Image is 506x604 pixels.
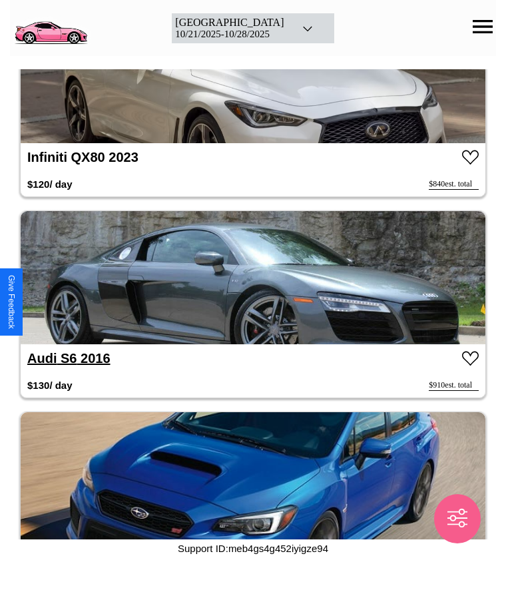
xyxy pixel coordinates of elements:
[429,179,479,190] div: $ 840 est. total
[178,539,328,557] p: Support ID: meb4gs4g452iyigze94
[27,150,138,164] a: Infiniti QX80 2023
[175,29,284,40] div: 10 / 21 / 2025 - 10 / 28 / 2025
[7,275,16,329] div: Give Feedback
[27,373,73,398] h3: $ 130 / day
[10,7,91,47] img: logo
[175,17,284,29] div: [GEOGRAPHIC_DATA]
[27,172,73,196] h3: $ 120 / day
[429,380,479,391] div: $ 910 est. total
[27,351,111,366] a: Audi S6 2016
